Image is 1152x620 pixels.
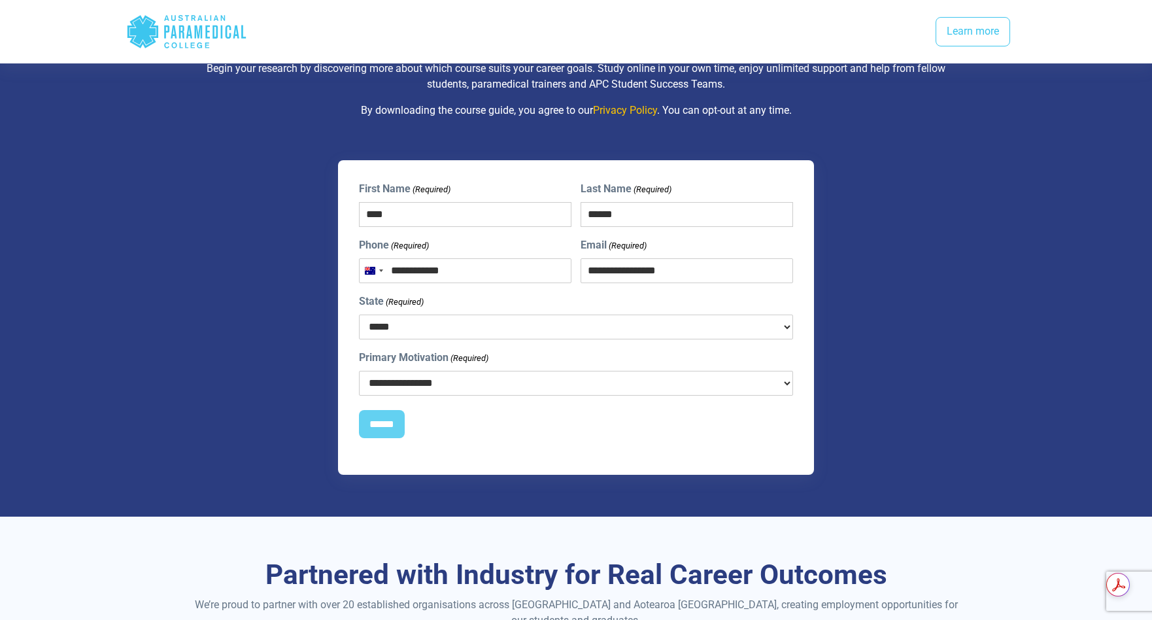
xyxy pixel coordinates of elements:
[359,237,429,253] label: Phone
[359,181,450,197] label: First Name
[581,237,647,253] label: Email
[936,17,1010,47] a: Learn more
[194,61,958,92] p: Begin your research by discovering more about which course suits your career goals. Study online ...
[412,183,451,196] span: (Required)
[194,559,958,592] h3: Partnered with Industry for Real Career Outcomes
[359,350,488,366] label: Primary Motivation
[359,294,424,309] label: State
[390,239,430,252] span: (Required)
[360,259,387,283] button: Selected country
[581,181,671,197] label: Last Name
[607,239,647,252] span: (Required)
[632,183,671,196] span: (Required)
[593,104,657,116] a: Privacy Policy
[385,296,424,309] span: (Required)
[194,103,958,118] p: By downloading the course guide, you agree to our . You can opt-out at any time.
[126,10,247,53] div: Australian Paramedical College
[450,352,489,365] span: (Required)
